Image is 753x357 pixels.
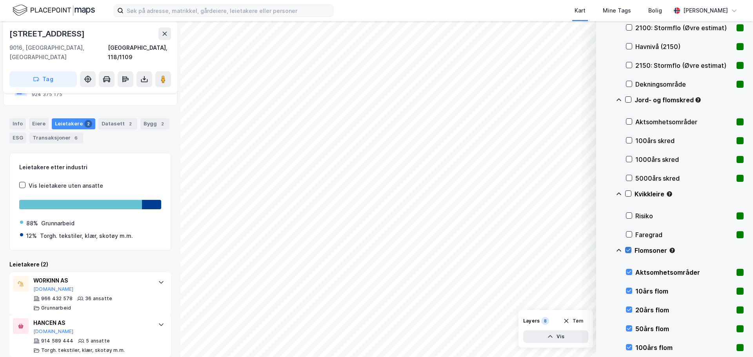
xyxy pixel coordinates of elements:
[683,6,728,15] div: [PERSON_NAME]
[523,330,588,343] button: Vis
[41,338,73,344] div: 914 589 444
[41,347,125,353] div: Torgh. tekstiler, klær, skotøy m.m.
[126,120,134,128] div: 2
[41,219,75,228] div: Grunnarbeid
[9,27,86,40] div: [STREET_ADDRESS]
[635,117,733,127] div: Aktsomhetsområder
[635,189,744,199] div: Kvikkleire
[695,96,702,103] div: Tooltip anchor
[635,211,733,221] div: Risiko
[635,174,733,183] div: 5000års skred
[19,163,161,172] div: Leietakere etter industri
[108,43,171,62] div: [GEOGRAPHIC_DATA], 118/1109
[26,231,37,241] div: 12%
[635,136,733,145] div: 100års skred
[523,318,540,324] div: Layers
[86,338,110,344] div: 5 ansatte
[158,120,166,128] div: 2
[13,4,95,17] img: logo.f888ab2527a4732fd821a326f86c7f29.svg
[635,246,744,255] div: Flomsoner
[635,324,733,333] div: 50års flom
[9,43,108,62] div: 9016, [GEOGRAPHIC_DATA], [GEOGRAPHIC_DATA]
[9,260,171,269] div: Leietakere (2)
[9,132,26,143] div: ESG
[635,230,733,239] div: Faregrad
[635,42,733,51] div: Havnivå (2150)
[635,268,733,277] div: Aktsomhetsområder
[84,120,92,128] div: 2
[41,295,73,302] div: 966 432 578
[29,118,49,129] div: Eiere
[9,118,26,129] div: Info
[33,328,74,335] button: [DOMAIN_NAME]
[29,132,83,143] div: Transaksjoner
[72,134,80,142] div: 6
[85,295,112,302] div: 36 ansatte
[52,118,95,129] div: Leietakere
[635,286,733,296] div: 10års flom
[140,118,169,129] div: Bygg
[29,181,103,190] div: Vis leietakere uten ansatte
[26,219,38,228] div: 88%
[41,305,71,311] div: Grunnarbeid
[575,6,586,15] div: Kart
[669,247,676,254] div: Tooltip anchor
[648,6,662,15] div: Bolig
[9,71,77,87] button: Tag
[603,6,631,15] div: Mine Tags
[635,23,733,33] div: 2100: Stormflo (Øvre estimat)
[33,286,74,292] button: [DOMAIN_NAME]
[124,5,333,16] input: Søk på adresse, matrikkel, gårdeiere, leietakere eller personer
[558,315,588,327] button: Tøm
[635,61,733,70] div: 2150: Stormflo (Øvre estimat)
[635,80,733,89] div: Dekningsområde
[714,319,753,357] div: Kontrollprogram for chat
[32,91,62,98] div: 924 375 175
[635,305,733,315] div: 20års flom
[541,317,549,325] div: 8
[98,118,137,129] div: Datasett
[635,343,733,352] div: 100års flom
[635,155,733,164] div: 1000års skred
[33,318,150,328] div: HANCEN AS
[33,276,150,285] div: WORKINN AS
[714,319,753,357] iframe: Chat Widget
[666,190,673,198] div: Tooltip anchor
[635,95,744,105] div: Jord- og flomskred
[40,231,133,241] div: Torgh. tekstiler, klær, skotøy m.m.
